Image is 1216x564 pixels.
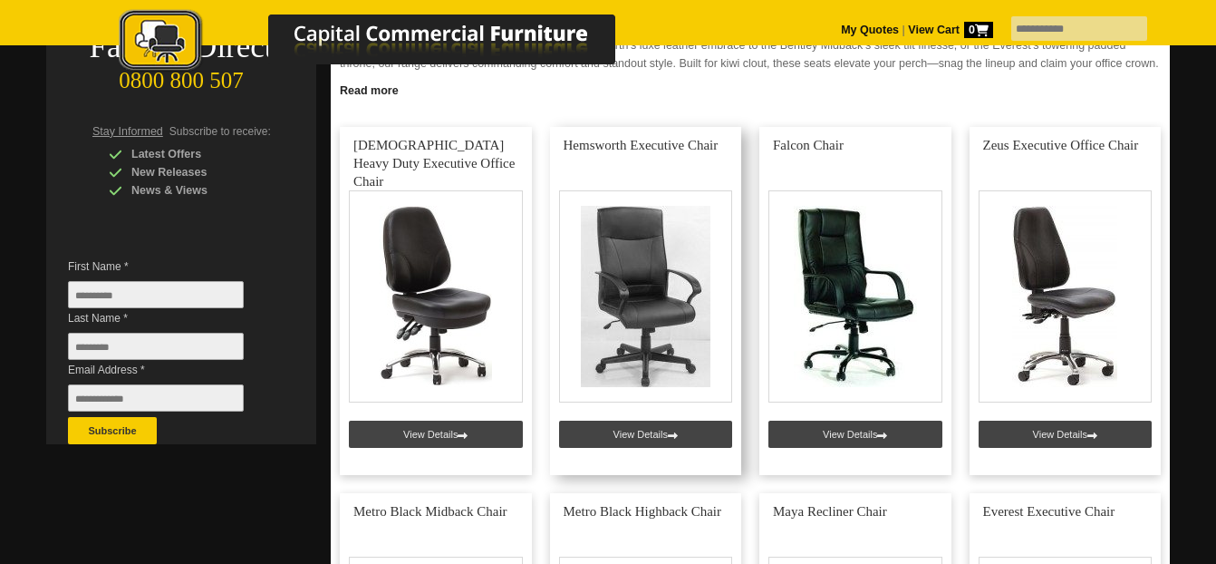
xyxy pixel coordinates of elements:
[109,181,281,199] div: News & Views
[905,24,993,36] a: View Cart0
[68,361,271,379] span: Email Address *
[68,258,271,276] span: First Name *
[68,384,244,412] input: Email Address *
[841,24,899,36] a: My Quotes
[92,125,163,138] span: Stay Informed
[908,24,993,36] strong: View Cart
[964,22,993,38] span: 0
[331,77,1170,100] a: Click to read more
[109,145,281,163] div: Latest Offers
[46,34,316,60] div: Factory Direct
[46,59,316,93] div: 0800 800 507
[68,309,271,327] span: Last Name *
[340,18,1161,73] p: Take charge of your workspace with the category at Capital Commercial Furniture, where kiwi craft...
[68,333,244,360] input: Last Name *
[109,163,281,181] div: New Releases
[68,417,157,444] button: Subscribe
[68,281,244,308] input: First Name *
[69,9,703,81] a: Capital Commercial Furniture Logo
[169,125,271,138] span: Subscribe to receive:
[69,9,703,75] img: Capital Commercial Furniture Logo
